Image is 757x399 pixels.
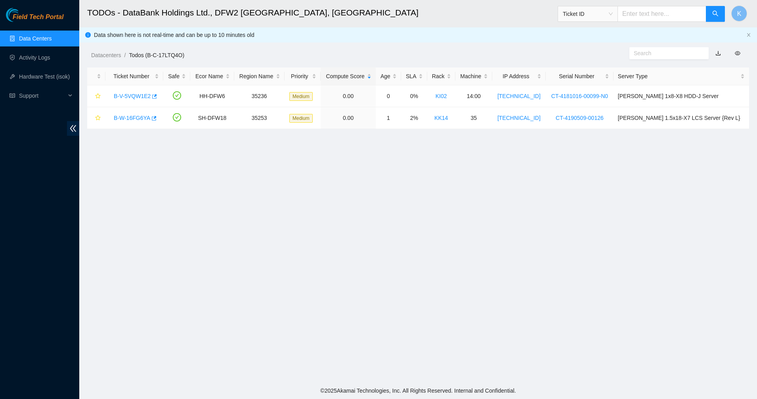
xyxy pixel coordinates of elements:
[19,54,50,61] a: Activity Logs
[321,85,376,107] td: 0.00
[401,85,427,107] td: 0%
[19,35,52,42] a: Data Centers
[706,6,725,22] button: search
[712,10,719,18] span: search
[746,33,751,37] span: close
[234,107,285,129] td: 35253
[735,50,740,56] span: eye
[746,33,751,38] button: close
[19,73,70,80] a: Hardware Test (isok)
[737,9,742,19] span: K
[434,115,448,121] a: KK14
[376,85,401,107] td: 0
[614,85,749,107] td: [PERSON_NAME] 1x8-X8 HDD-J Server
[114,93,151,99] a: B-V-5VQW1E2
[173,91,181,100] span: check-circle
[190,107,234,129] td: SH-DFW18
[114,115,150,121] a: B-W-16FG6YA
[92,90,101,102] button: star
[124,52,126,58] span: /
[376,107,401,129] td: 1
[289,114,313,123] span: Medium
[563,8,613,20] span: Ticket ID
[95,115,101,121] span: star
[497,115,541,121] a: [TECHNICAL_ID]
[173,113,181,121] span: check-circle
[91,52,121,58] a: Datacenters
[321,107,376,129] td: 0.00
[614,107,749,129] td: [PERSON_NAME] 1.5x18-X7 LCS Server {Rev L}
[731,6,747,21] button: K
[129,52,184,58] a: Todos (B-C-17LTQ4O)
[455,107,492,129] td: 35
[190,85,234,107] td: HH-DFW6
[436,93,447,99] a: KI02
[95,93,101,100] span: star
[715,50,721,56] a: download
[634,49,698,58] input: Search
[617,6,706,22] input: Enter text here...
[79,382,757,399] footer: © 2025 Akamai Technologies, Inc. All Rights Reserved. Internal and Confidential.
[455,85,492,107] td: 14:00
[6,8,40,22] img: Akamai Technologies
[13,13,63,21] span: Field Tech Portal
[497,93,541,99] a: [TECHNICAL_ID]
[289,92,313,101] span: Medium
[709,47,727,60] button: download
[551,93,608,99] a: CT-4181016-00099-N0
[234,85,285,107] td: 35236
[19,88,66,104] span: Support
[556,115,604,121] a: CT-4190509-00126
[10,93,15,98] span: read
[6,14,63,25] a: Akamai TechnologiesField Tech Portal
[401,107,427,129] td: 2%
[92,112,101,124] button: star
[67,121,79,136] span: double-left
